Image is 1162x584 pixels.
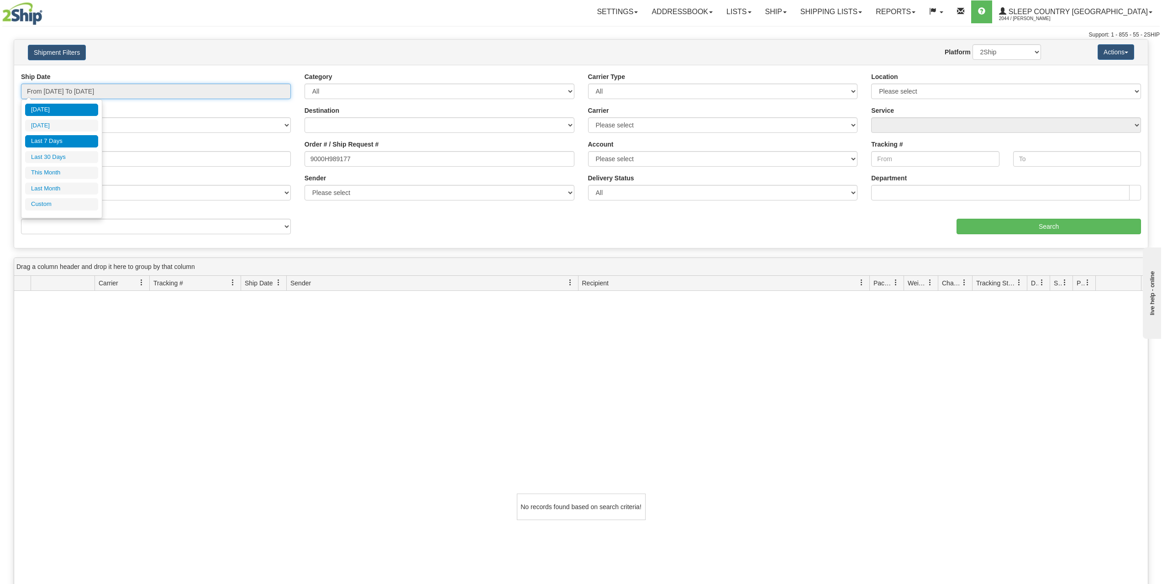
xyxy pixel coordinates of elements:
[588,174,634,183] label: Delivery Status
[871,72,898,81] label: Location
[582,279,609,288] span: Recipient
[25,120,98,132] li: [DATE]
[999,14,1067,23] span: 2044 / [PERSON_NAME]
[720,0,758,23] a: Lists
[25,135,98,147] li: Last 7 Days
[976,279,1016,288] span: Tracking Status
[25,167,98,179] li: This Month
[1006,8,1148,16] span: Sleep Country [GEOGRAPHIC_DATA]
[517,494,646,520] div: No records found based on search criteria!
[1141,245,1161,338] iframe: chat widget
[305,174,326,183] label: Sender
[2,31,1160,39] div: Support: 1 - 855 - 55 - 2SHIP
[1034,275,1050,290] a: Delivery Status filter column settings
[908,279,927,288] span: Weight
[957,219,1141,234] input: Search
[99,279,118,288] span: Carrier
[25,151,98,163] li: Last 30 Days
[1057,275,1073,290] a: Shipment Issues filter column settings
[2,2,42,25] img: logo2044.jpg
[25,104,98,116] li: [DATE]
[1011,275,1027,290] a: Tracking Status filter column settings
[854,275,869,290] a: Recipient filter column settings
[758,0,794,23] a: Ship
[14,258,1148,276] div: grid grouping header
[992,0,1159,23] a: Sleep Country [GEOGRAPHIC_DATA] 2044 / [PERSON_NAME]
[588,106,609,115] label: Carrier
[1077,279,1084,288] span: Pickup Status
[873,279,893,288] span: Packages
[305,72,332,81] label: Category
[25,183,98,195] li: Last Month
[271,275,286,290] a: Ship Date filter column settings
[245,279,273,288] span: Ship Date
[957,275,972,290] a: Charge filter column settings
[588,72,625,81] label: Carrier Type
[871,106,894,115] label: Service
[888,275,904,290] a: Packages filter column settings
[1080,275,1095,290] a: Pickup Status filter column settings
[563,275,578,290] a: Sender filter column settings
[21,72,51,81] label: Ship Date
[922,275,938,290] a: Weight filter column settings
[871,140,903,149] label: Tracking #
[945,47,971,57] label: Platform
[290,279,311,288] span: Sender
[7,8,84,15] div: live help - online
[153,279,183,288] span: Tracking #
[794,0,869,23] a: Shipping lists
[590,0,645,23] a: Settings
[25,198,98,210] li: Custom
[942,279,961,288] span: Charge
[588,140,614,149] label: Account
[305,106,339,115] label: Destination
[305,140,379,149] label: Order # / Ship Request #
[645,0,720,23] a: Addressbook
[1013,151,1141,167] input: To
[1031,279,1039,288] span: Delivery Status
[1054,279,1062,288] span: Shipment Issues
[225,275,241,290] a: Tracking # filter column settings
[1098,44,1134,60] button: Actions
[869,0,922,23] a: Reports
[134,275,149,290] a: Carrier filter column settings
[871,151,999,167] input: From
[28,45,86,60] button: Shipment Filters
[871,174,907,183] label: Department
